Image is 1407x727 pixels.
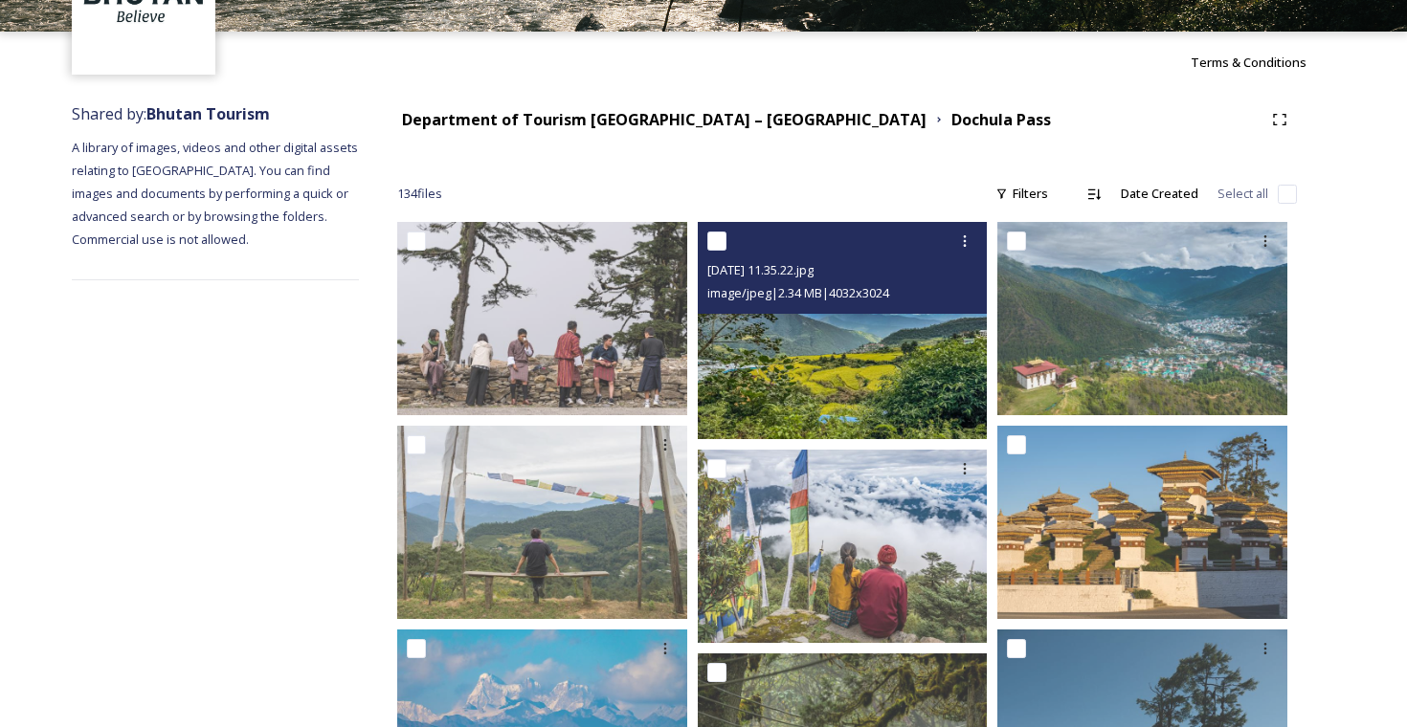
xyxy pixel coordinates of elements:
[997,426,1287,619] img: Marcus Westberg Dochula Pass 2023_5.jpg
[1111,175,1208,212] div: Date Created
[72,139,361,248] span: A library of images, videos and other digital assets relating to [GEOGRAPHIC_DATA]. You can find ...
[707,261,814,278] span: [DATE] 11.35.22.jpg
[997,222,1287,415] img: MarcusBhutan2023_HR115.jpg
[397,222,687,415] img: MarcusBhutan2023_HR91.jpg
[698,222,988,439] img: 2022-10-01 11.35.22.jpg
[72,103,270,124] span: Shared by:
[402,109,927,130] strong: Department of Tourism [GEOGRAPHIC_DATA] – [GEOGRAPHIC_DATA]
[986,175,1058,212] div: Filters
[707,284,889,301] span: image/jpeg | 2.34 MB | 4032 x 3024
[1191,54,1306,71] span: Terms & Conditions
[1217,185,1268,203] span: Select all
[146,103,270,124] strong: Bhutan Tourism
[1191,51,1335,74] a: Terms & Conditions
[951,109,1051,130] strong: Dochula Pass
[397,426,687,619] img: Marcus Westberg Dochula Pass 2023_17.jpg
[397,185,442,203] span: 134 file s
[698,450,988,643] img: Dochula by Marcus Westberg37.jpg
